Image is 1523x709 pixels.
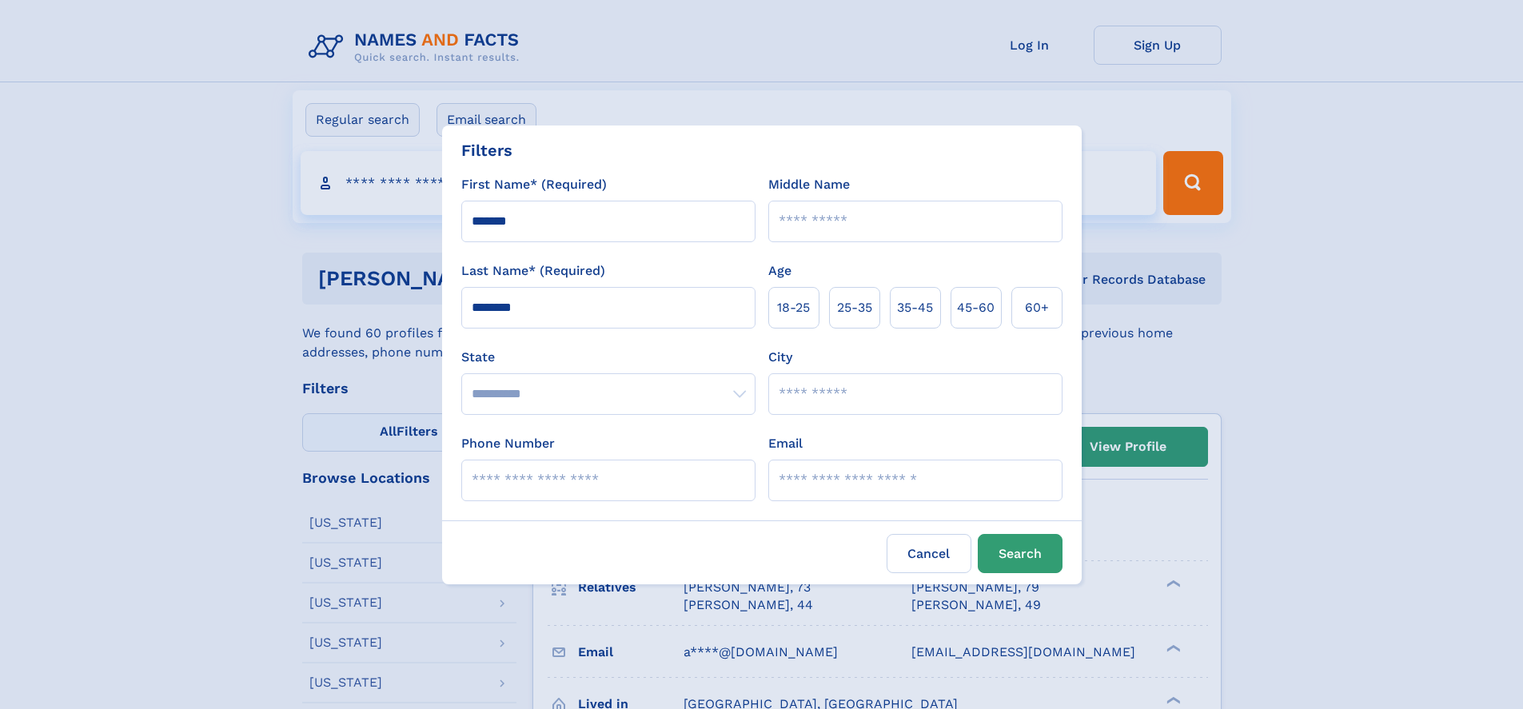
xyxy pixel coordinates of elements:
span: 60+ [1025,298,1049,317]
label: Cancel [887,534,971,573]
label: Age [768,261,791,281]
label: City [768,348,792,367]
div: Filters [461,138,512,162]
label: State [461,348,756,367]
button: Search [978,534,1063,573]
label: First Name* (Required) [461,175,607,194]
span: 25‑35 [837,298,872,317]
span: 35‑45 [897,298,933,317]
label: Middle Name [768,175,850,194]
label: Email [768,434,803,453]
span: 45‑60 [957,298,995,317]
span: 18‑25 [777,298,810,317]
label: Phone Number [461,434,555,453]
label: Last Name* (Required) [461,261,605,281]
